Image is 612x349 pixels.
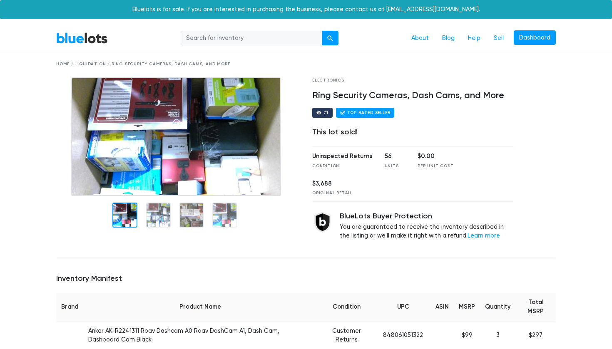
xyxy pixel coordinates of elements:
h5: BlueLots Buyer Protection [340,212,513,221]
th: Condition [317,293,376,321]
th: UPC [376,293,430,321]
a: Help [461,30,487,46]
th: ASIN [430,293,454,321]
a: Learn more [468,232,500,239]
div: 71 [323,111,328,115]
input: Search for inventory [181,31,322,46]
div: This lot sold! [312,128,513,137]
th: Brand [56,293,83,321]
a: BlueLots [56,32,108,44]
div: You are guaranteed to receive the inventory described in the listing or we'll make it right with ... [340,212,513,240]
div: Home / Liquidation / Ring Security Cameras, Dash Cams, and More [56,61,556,67]
h4: Ring Security Cameras, Dash Cams, and More [312,90,513,101]
div: Per Unit Cost [418,163,453,169]
th: Quantity [480,293,515,321]
th: Product Name [83,293,317,321]
div: 56 [385,152,406,161]
h5: Inventory Manifest [56,274,556,283]
div: Condition [312,163,372,169]
a: Dashboard [514,30,556,45]
div: Uninspected Returns [312,152,372,161]
a: Sell [487,30,510,46]
img: WIN_20180808_13_31_57_Pro_1.jpg [71,77,281,196]
div: Units [385,163,406,169]
th: MSRP [454,293,480,321]
img: buyer_protection_shield-3b65640a83011c7d3ede35a8e5a80bfdfaa6a97447f0071c1475b91a4b0b3d01.png [312,212,333,233]
div: Top Rated Seller [347,111,391,115]
div: $0.00 [418,152,453,161]
div: $3,688 [312,179,352,188]
a: Blog [435,30,461,46]
a: About [405,30,435,46]
div: Electronics [312,77,513,84]
div: Original Retail [312,190,352,196]
th: Total MSRP [515,293,556,321]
